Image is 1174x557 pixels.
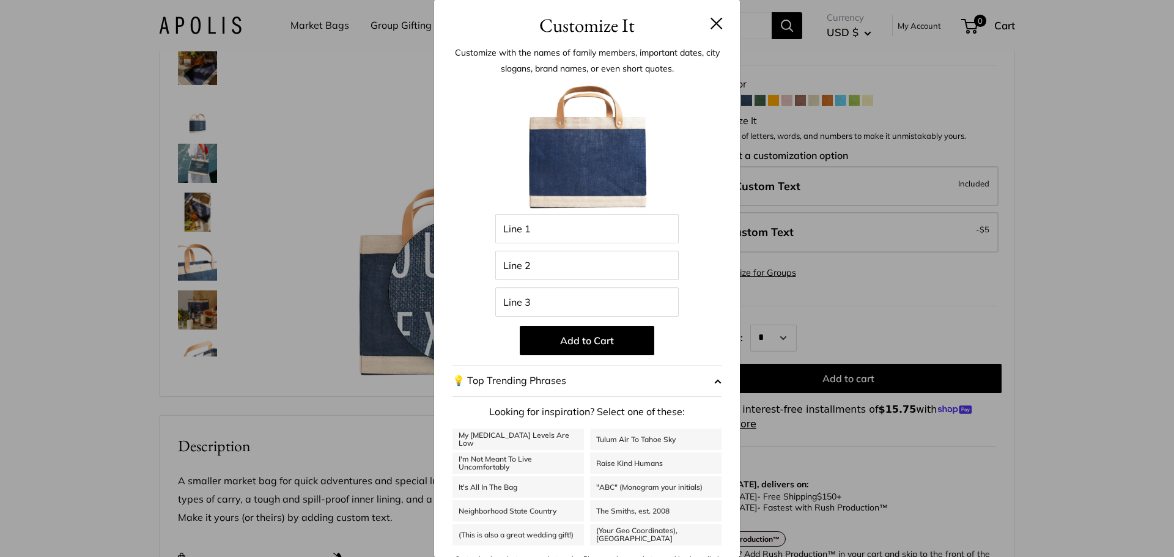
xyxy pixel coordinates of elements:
a: Raise Kind Humans [590,452,722,474]
a: It's All In The Bag [452,476,584,498]
a: Neighborhood State Country [452,500,584,522]
a: My [MEDICAL_DATA] Levels Are Low [452,429,584,450]
button: Add to Cart [520,326,654,355]
img: BlankForCustomizer_PMB_Navy.jpg [520,79,654,214]
a: The Smiths, est. 2008 [590,500,722,522]
a: Tulum Air To Tahoe Sky [590,429,722,450]
p: Customize with the names of family members, important dates, city slogans, brand names, or even s... [452,45,722,76]
p: Looking for inspiration? Select one of these: [452,403,722,421]
a: (This is also a great wedding gift!) [452,524,584,545]
a: I'm Not Meant To Live Uncomfortably [452,452,584,474]
a: (Your Geo Coordinates), [GEOGRAPHIC_DATA] [590,524,722,545]
a: "ABC" (Monogram your initials) [590,476,722,498]
button: 💡 Top Trending Phrases [452,365,722,397]
h3: Customize It [452,11,722,40]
